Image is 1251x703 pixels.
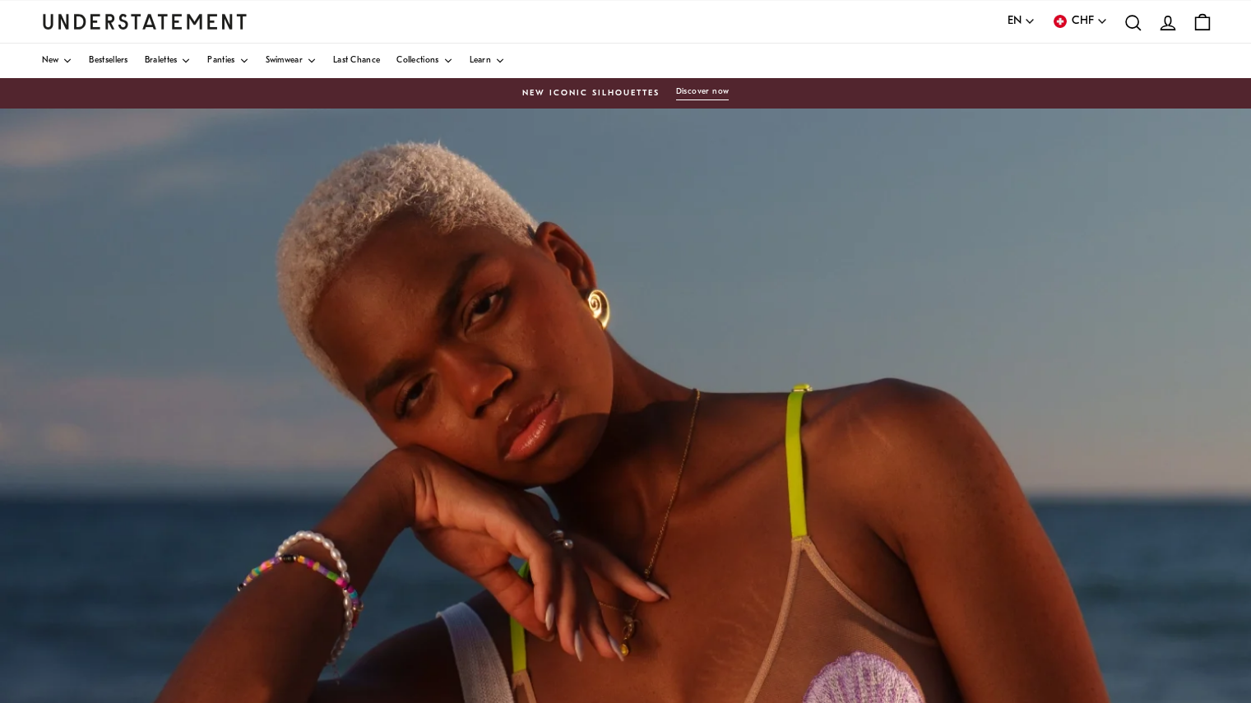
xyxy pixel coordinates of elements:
span: CHF [1072,12,1094,30]
button: Discover now [676,86,730,100]
span: EN [1008,12,1022,30]
a: Bestsellers [89,44,127,78]
a: Understatement Homepage [42,14,248,29]
button: CHF [1052,12,1108,30]
a: Learn [470,44,506,78]
a: Collections [396,44,452,78]
span: Collections [396,57,438,65]
a: New [42,44,73,78]
span: Bestsellers [89,57,127,65]
span: Panties [207,57,234,65]
button: EN [1008,12,1036,30]
span: Learn [470,57,492,65]
a: Panties [207,44,248,78]
a: New Iconic SilhouettesDiscover now [42,86,1210,100]
a: Last Chance [333,44,380,78]
span: Last Chance [333,57,380,65]
a: Swimwear [266,44,317,78]
span: New Iconic Silhouettes [522,87,660,100]
a: Bralettes [145,44,192,78]
span: Bralettes [145,57,178,65]
span: New [42,57,59,65]
span: Swimwear [266,57,303,65]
